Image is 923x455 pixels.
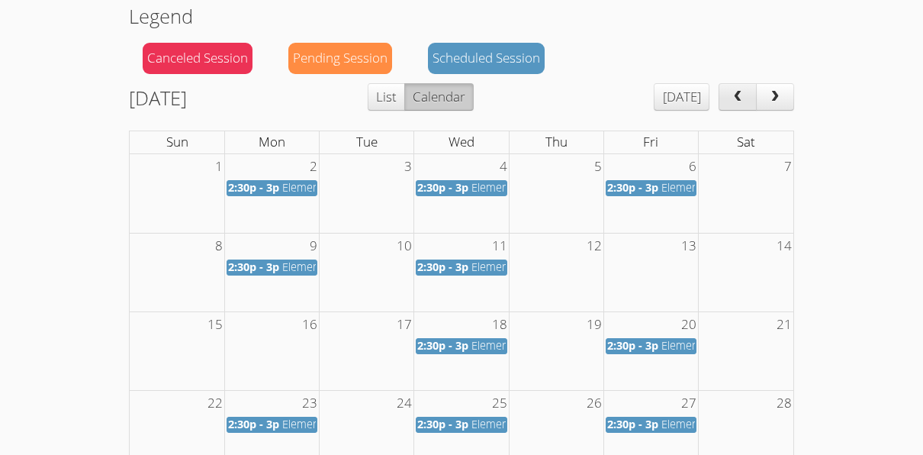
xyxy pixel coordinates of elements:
[356,133,378,150] span: Tue
[214,234,224,259] span: 8
[282,180,368,195] span: Elementary Math
[301,391,319,416] span: 23
[775,312,793,337] span: 21
[206,391,224,416] span: 22
[545,133,568,150] span: Thu
[593,154,603,179] span: 5
[228,180,279,195] span: 2:30p - 3p
[585,391,603,416] span: 26
[471,180,558,195] span: Elementary Math
[783,154,793,179] span: 7
[643,133,658,150] span: Fri
[416,338,507,354] a: 2:30p - 3p Elementary Math
[680,312,698,337] span: 20
[227,180,317,196] a: 2:30p - 3p Elementary Math
[417,417,468,431] span: 2:30p - 3p
[259,133,285,150] span: Mon
[756,83,794,111] button: next
[449,133,474,150] span: Wed
[416,417,507,433] a: 2:30p - 3p Elementary Math
[428,43,545,74] div: Scheduled Session
[775,234,793,259] span: 14
[416,260,507,276] a: 2:30p - 3p Elementary Math
[471,260,558,274] span: Elementary Math
[395,391,413,416] span: 24
[606,180,696,196] a: 2:30p - 3p Elementary Math
[417,180,468,195] span: 2:30p - 3p
[471,417,558,431] span: Elementary Math
[395,312,413,337] span: 17
[719,83,757,111] button: prev
[585,234,603,259] span: 12
[227,417,317,433] a: 2:30p - 3p Elementary Math
[228,260,279,274] span: 2:30p - 3p
[417,260,468,274] span: 2:30p - 3p
[654,83,709,111] button: [DATE]
[288,43,392,74] div: Pending Session
[166,133,188,150] span: Sun
[403,154,413,179] span: 3
[129,2,793,31] h2: Legend
[129,83,187,112] h2: [DATE]
[308,234,319,259] span: 9
[607,338,658,353] span: 2:30p - 3p
[606,417,696,433] a: 2:30p - 3p Elementary Math
[606,338,696,354] a: 2:30p - 3p Elementary Math
[214,154,224,179] span: 1
[498,154,509,179] span: 4
[143,43,252,74] div: Canceled Session
[368,83,405,111] button: List
[490,234,509,259] span: 11
[206,312,224,337] span: 15
[404,83,474,111] button: Calendar
[227,260,317,276] a: 2:30p - 3p Elementary Math
[680,391,698,416] span: 27
[607,417,658,431] span: 2:30p - 3p
[687,154,698,179] span: 6
[607,180,658,195] span: 2:30p - 3p
[417,338,468,353] span: 2:30p - 3p
[282,260,368,274] span: Elementary Math
[416,180,507,196] a: 2:30p - 3p Elementary Math
[490,391,509,416] span: 25
[661,417,748,431] span: Elementary Math
[301,312,319,337] span: 16
[282,417,368,431] span: Elementary Math
[737,133,755,150] span: Sat
[775,391,793,416] span: 28
[471,338,558,353] span: Elementary Math
[680,234,698,259] span: 13
[490,312,509,337] span: 18
[395,234,413,259] span: 10
[661,180,748,195] span: Elementary Math
[308,154,319,179] span: 2
[585,312,603,337] span: 19
[661,338,748,353] span: Elementary Math
[228,417,279,431] span: 2:30p - 3p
